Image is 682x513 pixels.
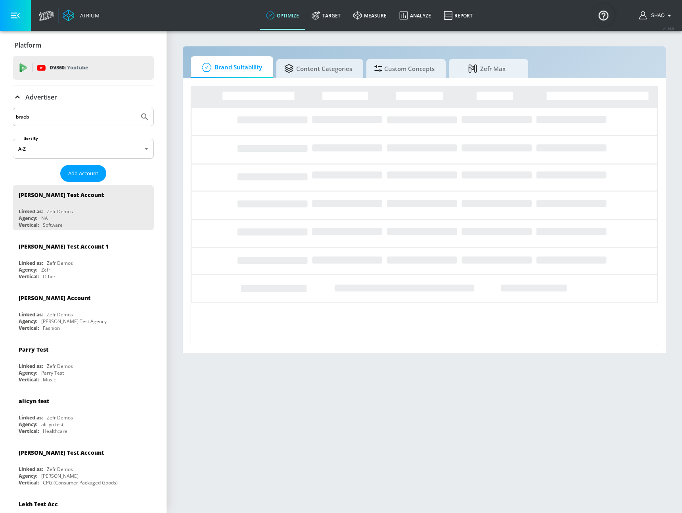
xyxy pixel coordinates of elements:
div: Agency: [19,369,37,376]
div: [PERSON_NAME] Test Account 1 [19,243,109,250]
div: Linked as: [19,414,43,421]
span: Custom Concepts [374,59,435,78]
div: [PERSON_NAME] Test Account 1Linked as:Zefr DemosAgency:ZefrVertical:Other [13,237,154,282]
span: Brand Suitability [199,58,262,77]
div: Linked as: [19,363,43,369]
div: A-Z [13,139,154,159]
div: CPG (Consumer Packaged Goods) [43,479,118,486]
div: Atrium [77,12,100,19]
div: Parry Test [19,346,48,353]
div: Parry TestLinked as:Zefr DemosAgency:Parry TestVertical:Music [13,340,154,385]
a: Atrium [63,10,100,21]
div: Healthcare [43,428,67,435]
div: Zefr Demos [47,363,73,369]
div: Parry Test [41,369,64,376]
div: Vertical: [19,479,39,486]
div: DV360: Youtube [13,56,154,80]
span: v 4.19.0 [663,26,674,31]
div: Zefr Demos [47,260,73,266]
div: Software [43,222,63,228]
button: Shaq [639,11,674,20]
label: Sort By [23,136,40,141]
p: Youtube [67,63,88,72]
div: Agency: [19,318,37,325]
p: DV360: [50,63,88,72]
div: Agency: [19,215,37,222]
div: [PERSON_NAME] Account [19,294,90,302]
button: Open Resource Center [592,4,615,26]
p: Platform [15,41,41,50]
a: Report [437,1,479,30]
div: Zefr Demos [47,311,73,318]
div: Music [43,376,56,383]
div: Vertical: [19,428,39,435]
button: Submit Search [136,108,153,126]
div: Advertiser [13,86,154,108]
div: Vertical: [19,273,39,280]
div: Zefr Demos [47,466,73,473]
div: Lekh Test Acc [19,500,58,508]
div: [PERSON_NAME] [41,473,79,479]
button: Add Account [60,165,106,182]
div: Vertical: [19,222,39,228]
div: Agency: [19,473,37,479]
div: Other [43,273,56,280]
a: Analyze [393,1,437,30]
div: Zefr [41,266,50,273]
div: Linked as: [19,208,43,215]
div: Linked as: [19,260,43,266]
div: Linked as: [19,466,43,473]
div: Agency: [19,266,37,273]
div: Platform [13,34,154,56]
div: alicyn test [19,397,49,405]
a: measure [347,1,393,30]
div: [PERSON_NAME] Test Account [19,191,104,199]
span: login as: shaquille.huang@zefr.com [648,13,665,18]
div: Zefr Demos [47,414,73,421]
div: alicyn testLinked as:Zefr DemosAgency:alicyn testVertical:Healthcare [13,391,154,436]
div: Fashion [43,325,60,331]
div: [PERSON_NAME] Test AccountLinked as:Zefr DemosAgency:NAVertical:Software [13,185,154,230]
a: optimize [260,1,305,30]
div: Vertical: [19,325,39,331]
div: [PERSON_NAME] Test Agency [41,318,107,325]
div: Linked as: [19,311,43,318]
div: [PERSON_NAME] Test AccountLinked as:Zefr DemosAgency:[PERSON_NAME]Vertical:CPG (Consumer Packaged... [13,443,154,488]
p: Advertiser [25,93,57,101]
div: alicyn test [41,421,63,428]
div: [PERSON_NAME] AccountLinked as:Zefr DemosAgency:[PERSON_NAME] Test AgencyVertical:Fashion [13,288,154,333]
div: Vertical: [19,376,39,383]
div: Zefr Demos [47,208,73,215]
div: NA [41,215,48,222]
span: Zefr Max [457,59,517,78]
div: [PERSON_NAME] Test Account [19,449,104,456]
input: Search by name [16,112,136,122]
span: Add Account [68,169,98,178]
a: Target [305,1,347,30]
div: Agency: [19,421,37,428]
span: Content Categories [284,59,352,78]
